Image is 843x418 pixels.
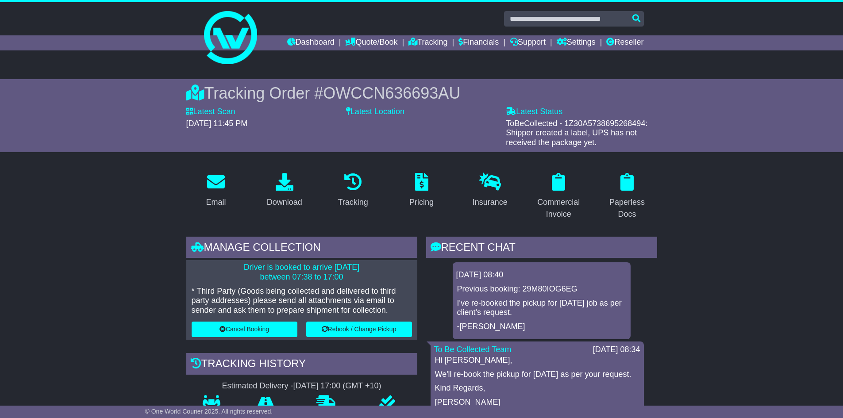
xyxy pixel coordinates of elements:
button: Cancel Booking [192,322,297,337]
a: Settings [557,35,596,50]
div: Insurance [473,196,508,208]
label: Latest Status [506,107,562,117]
a: Reseller [606,35,643,50]
div: [DATE] 08:40 [456,270,627,280]
a: Email [200,170,231,211]
p: I've re-booked the pickup for [DATE] job as per client's request. [457,299,626,318]
div: Pricing [409,196,434,208]
div: Commercial Invoice [535,196,583,220]
div: Tracking history [186,353,417,377]
a: Dashboard [287,35,335,50]
p: We'll re-book the pickup for [DATE] as per your request. [435,370,639,380]
div: [DATE] 17:00 (GMT +10) [293,381,381,391]
a: Commercial Invoice [529,170,589,223]
div: Paperless Docs [603,196,651,220]
button: Rebook / Change Pickup [306,322,412,337]
a: Paperless Docs [597,170,657,223]
a: Support [510,35,546,50]
a: Download [261,170,308,211]
p: [PERSON_NAME] [435,398,639,407]
span: OWCCN636693AU [323,84,460,102]
div: Estimated Delivery - [186,381,417,391]
p: Previous booking: 29M80IOG6EG [457,284,626,294]
div: Tracking [338,196,368,208]
p: Kind Regards, [435,383,639,393]
div: Tracking Order # [186,84,657,103]
p: * Third Party (Goods being collected and delivered to third party addresses) please send all atta... [192,287,412,315]
label: Latest Location [346,107,404,117]
a: Insurance [467,170,513,211]
p: Driver is booked to arrive [DATE] between 07:38 to 17:00 [192,263,412,282]
div: Manage collection [186,237,417,261]
a: Financials [458,35,499,50]
p: -[PERSON_NAME] [457,322,626,332]
p: Hi [PERSON_NAME], [435,356,639,365]
div: [DATE] 08:34 [593,345,640,355]
div: Email [206,196,226,208]
a: Tracking [332,170,373,211]
span: ToBeCollected - 1Z30A5738695268494: Shipper created a label, UPS has not received the package yet. [506,119,647,147]
span: [DATE] 11:45 PM [186,119,248,128]
span: © One World Courier 2025. All rights reserved. [145,408,273,415]
a: To Be Collected Team [434,345,512,354]
a: Pricing [404,170,439,211]
a: Quote/Book [345,35,397,50]
div: Download [267,196,302,208]
label: Latest Scan [186,107,235,117]
div: RECENT CHAT [426,237,657,261]
a: Tracking [408,35,447,50]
